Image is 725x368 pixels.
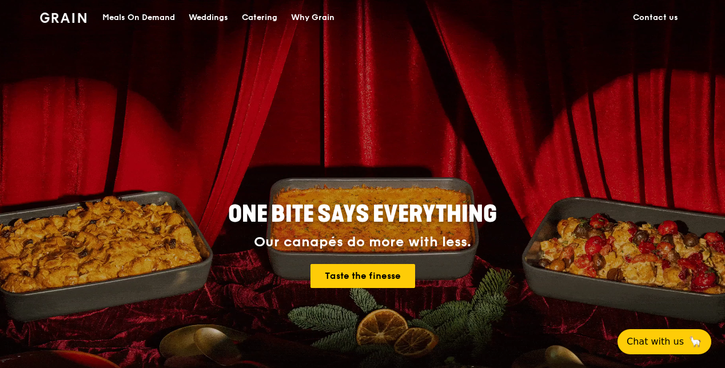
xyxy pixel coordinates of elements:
div: Catering [242,1,277,35]
span: Chat with us [627,335,684,349]
div: Weddings [189,1,228,35]
div: Why Grain [291,1,334,35]
button: Chat with us🦙 [618,329,711,354]
a: Why Grain [284,1,341,35]
a: Catering [235,1,284,35]
div: Meals On Demand [102,1,175,35]
img: Grain [40,13,86,23]
div: Our canapés do more with less. [157,234,568,250]
a: Taste the finesse [310,264,415,288]
a: Weddings [182,1,235,35]
a: Contact us [626,1,685,35]
span: ONE BITE SAYS EVERYTHING [228,201,497,228]
span: 🦙 [688,335,702,349]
